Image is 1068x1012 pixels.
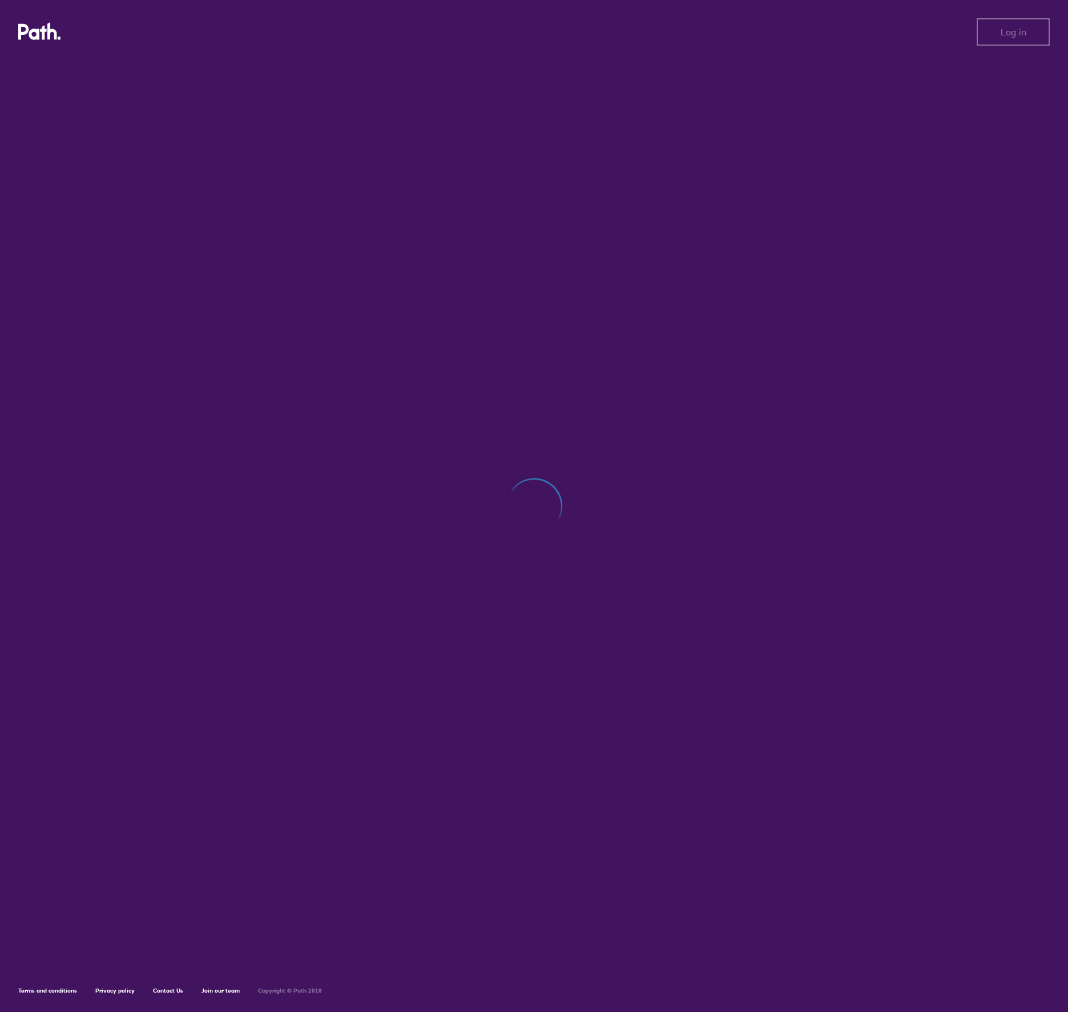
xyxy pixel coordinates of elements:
button: Log in [977,18,1050,46]
a: Join our team [201,987,240,994]
span: Log in [1001,27,1026,37]
a: Contact Us [153,987,183,994]
h6: Copyright © Path 2018 [258,987,322,994]
a: Privacy policy [95,987,135,994]
a: Terms and conditions [18,987,77,994]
